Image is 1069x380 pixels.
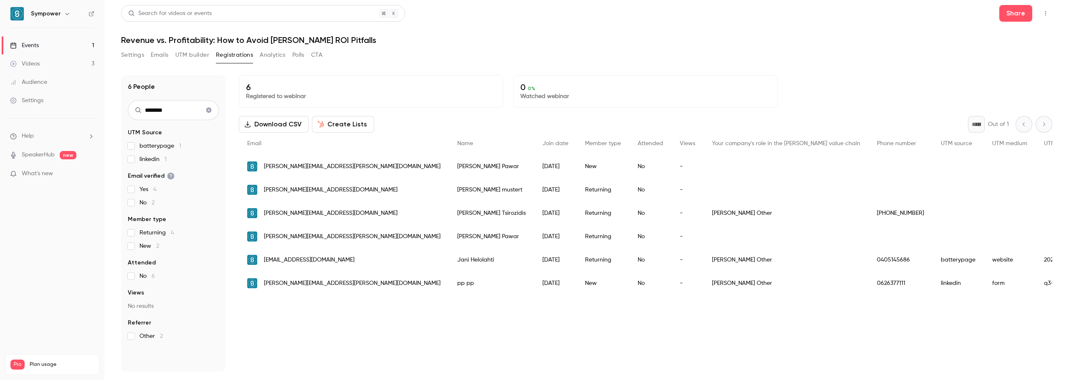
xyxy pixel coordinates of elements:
[179,143,181,149] span: 1
[671,155,704,178] div: -
[984,272,1036,295] div: form
[165,156,167,162] span: 1
[10,41,39,50] div: Events
[311,48,322,62] button: CTA
[449,225,534,248] div: [PERSON_NAME] Pawar
[247,255,257,265] img: sympower.net
[247,278,257,288] img: sympower.net
[534,155,577,178] div: [DATE]
[629,248,671,272] div: No
[160,333,163,339] span: 2
[629,178,671,201] div: No
[992,141,1027,146] span: UTM medium
[153,186,157,192] span: 4
[264,279,441,288] span: [PERSON_NAME][EMAIL_ADDRESS][PERSON_NAME][DOMAIN_NAME]
[139,185,157,194] span: Yes
[247,232,257,242] img: sympower.net
[577,248,629,272] div: Returning
[449,201,534,225] div: [PERSON_NAME] Tsirozidis
[30,361,94,368] span: Plan usage
[704,201,869,225] div: [PERSON_NAME] Other
[216,48,253,62] button: Registrations
[247,141,261,146] span: Email
[60,151,76,159] span: new
[246,82,496,92] p: 6
[534,178,577,201] div: [DATE]
[128,128,219,340] section: facet-groups
[121,35,1052,45] h1: Revenue vs. Profitability: How to Avoid [PERSON_NAME] ROI Pitfalls
[577,225,629,248] div: Returning
[988,120,1009,128] p: Out of 1
[152,273,155,279] span: 6
[869,201,932,225] div: [PHONE_NUMBER]
[671,248,704,272] div: -
[128,215,166,224] span: Member type
[84,170,94,178] iframe: Noticeable Trigger
[629,201,671,225] div: No
[534,201,577,225] div: [DATE]
[932,248,984,272] div: batterypage
[139,272,155,280] span: No
[10,78,47,86] div: Audience
[449,248,534,272] div: Jani Helolahti
[152,200,155,206] span: 2
[31,10,61,18] h6: Sympower
[712,141,860,146] span: Your company's role in the [PERSON_NAME] value chain
[10,7,24,20] img: Sympower
[139,229,174,237] span: Returning
[139,199,155,207] span: No
[10,96,43,105] div: Settings
[128,289,144,297] span: Views
[128,259,156,267] span: Attended
[877,141,916,146] span: Phone number
[534,272,577,295] div: [DATE]
[128,82,155,92] h1: 6 People
[247,208,257,218] img: sympower.net
[449,272,534,295] div: pp pp
[128,172,175,180] span: Email verified
[534,225,577,248] div: [DATE]
[932,272,984,295] div: linkedin
[449,155,534,178] div: [PERSON_NAME] Pawar
[704,272,869,295] div: [PERSON_NAME] Other
[139,332,163,340] span: Other
[984,248,1036,272] div: website
[638,141,663,146] span: Attended
[10,60,40,68] div: Videos
[139,142,181,150] span: batterypage
[175,48,209,62] button: UTM builder
[449,178,534,201] div: [PERSON_NAME] mustert
[312,116,374,133] button: Create Lists
[128,319,151,327] span: Referrer
[264,186,398,194] span: [PERSON_NAME][EMAIL_ADDRESS][DOMAIN_NAME]
[534,248,577,272] div: [DATE]
[10,360,25,370] span: Pro
[520,82,770,92] p: 0
[704,248,869,272] div: [PERSON_NAME] Other
[671,225,704,248] div: -
[577,178,629,201] div: Returning
[585,141,621,146] span: Member type
[577,155,629,178] div: New
[264,232,441,241] span: [PERSON_NAME][EMAIL_ADDRESS][PERSON_NAME][DOMAIN_NAME]
[264,162,441,171] span: [PERSON_NAME][EMAIL_ADDRESS][PERSON_NAME][DOMAIN_NAME]
[22,132,34,141] span: Help
[542,141,568,146] span: Join date
[520,92,770,101] p: Watched webinar
[128,128,162,137] span: UTM Source
[999,5,1032,22] button: Share
[629,272,671,295] div: No
[128,9,212,18] div: Search for videos or events
[577,272,629,295] div: New
[121,48,144,62] button: Settings
[869,248,932,272] div: 0405145686
[139,242,159,250] span: New
[629,225,671,248] div: No
[22,169,53,178] span: What's new
[260,48,286,62] button: Analytics
[139,155,167,164] span: linkedin
[10,132,94,141] li: help-dropdown-opener
[156,243,159,249] span: 2
[246,92,496,101] p: Registered to webinar
[671,272,704,295] div: -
